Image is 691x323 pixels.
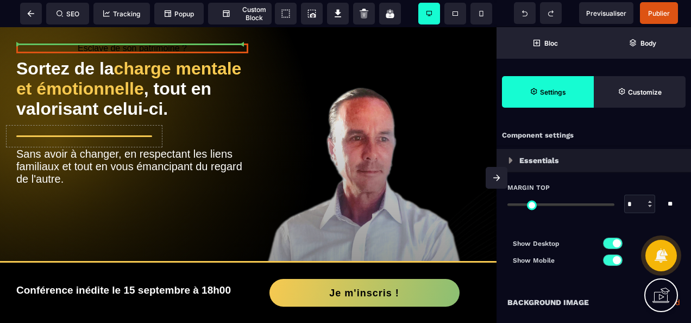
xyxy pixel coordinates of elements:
[640,39,656,47] strong: Body
[497,27,594,59] span: Open Blocks
[497,125,691,146] div: Component settings
[594,27,691,59] span: Open Layer Manager
[275,3,297,24] span: View components
[586,9,626,17] span: Previsualiser
[16,16,248,26] div: Esclave de son patrimoine ?
[579,2,633,24] span: Preview
[16,32,248,92] div: Sortez de la , tout en valorisant celui-ci.
[519,154,559,167] p: Essentials
[56,10,79,18] span: SEO
[16,32,246,71] span: charge mentale et émotionnelle
[648,9,670,17] span: Publier
[513,255,594,266] p: Show Mobile
[540,88,566,96] strong: Settings
[16,121,248,158] div: Sans avoir à changer, en respectant les liens familiaux et tout en vous émancipant du regard de l...
[502,76,594,108] span: Settings
[16,252,248,275] h2: Conférence inédite le 15 septembre à 18h00
[507,296,589,309] p: Background Image
[269,252,460,279] button: Je m'inscris !
[301,3,323,24] span: Screenshot
[507,183,550,192] span: Margin Top
[213,5,266,22] span: Custom Block
[594,76,686,108] span: Open Style Manager
[513,238,594,249] p: Show Desktop
[544,39,558,47] strong: Bloc
[103,10,140,18] span: Tracking
[165,10,194,18] span: Popup
[628,88,662,96] strong: Customize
